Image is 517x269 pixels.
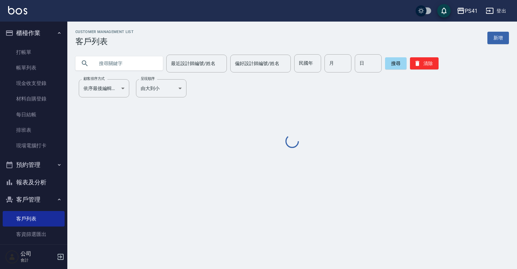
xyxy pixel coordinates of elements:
[21,250,55,257] h5: 公司
[3,44,65,60] a: 打帳單
[465,7,478,15] div: PS41
[3,242,65,258] a: 卡券管理
[483,5,509,17] button: 登出
[8,6,27,14] img: Logo
[3,24,65,42] button: 櫃檯作業
[385,57,407,69] button: 搜尋
[3,107,65,122] a: 每日結帳
[141,76,155,81] label: 呈現順序
[410,57,439,69] button: 清除
[94,54,158,72] input: 搜尋關鍵字
[3,138,65,153] a: 現場電腦打卡
[75,30,134,34] h2: Customer Management List
[3,91,65,107] a: 材料自購登錄
[3,156,65,174] button: 預約管理
[437,4,451,18] button: save
[487,32,509,44] a: 新增
[454,4,480,18] button: PS41
[3,60,65,76] a: 帳單列表
[83,76,105,81] label: 顧客排序方式
[3,174,65,191] button: 報表及分析
[3,227,65,242] a: 客資篩選匯出
[75,37,134,46] h3: 客戶列表
[21,257,55,263] p: 會計
[79,79,129,97] div: 依序最後編輯時間
[3,211,65,227] a: 客戶列表
[136,79,186,97] div: 由大到小
[5,250,19,264] img: Person
[3,76,65,91] a: 現金收支登錄
[3,191,65,208] button: 客戶管理
[3,122,65,138] a: 排班表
